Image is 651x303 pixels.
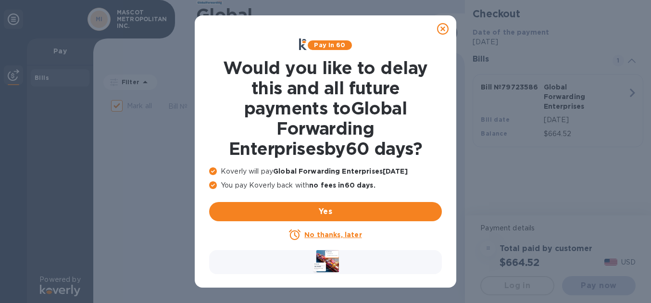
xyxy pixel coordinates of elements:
[209,202,442,221] button: Yes
[209,58,442,159] h1: Would you like to delay this and all future payments to Global Forwarding Enterprises by 60 days ?
[273,167,408,175] b: Global Forwarding Enterprises [DATE]
[209,180,442,190] p: You pay Koverly back with
[309,181,375,189] b: no fees in 60 days .
[314,41,345,49] b: Pay in 60
[304,231,362,239] u: No thanks, later
[217,206,434,217] span: Yes
[209,166,442,177] p: Koverly will pay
